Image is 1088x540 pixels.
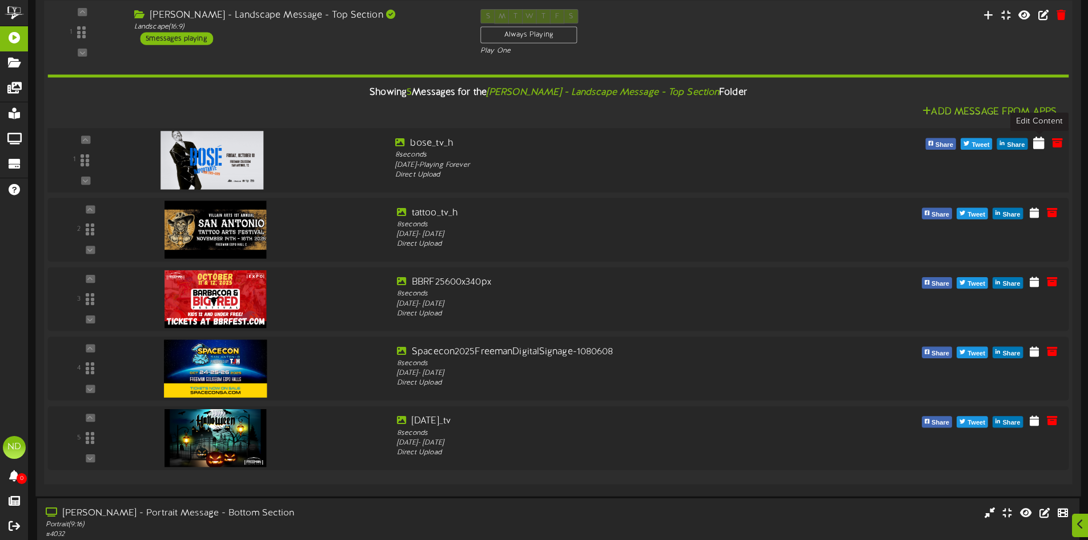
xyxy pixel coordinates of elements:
[957,347,988,358] button: Tweet
[39,81,1077,105] div: Showing Messages for the Folder
[134,9,463,22] div: [PERSON_NAME] - Landscape Message - Top Section
[922,277,952,289] button: Share
[164,201,266,258] img: 06f05275-1200-4c3c-a16a-7de27ede4f9f.jpg
[1000,209,1022,221] span: Share
[397,206,805,219] div: tattoo_tv_h
[397,378,805,388] div: Direct Upload
[480,26,577,43] div: Always Playing
[965,209,987,221] span: Tweet
[929,347,952,360] span: Share
[961,138,992,150] button: Tweet
[993,416,1023,427] button: Share
[929,417,952,429] span: Share
[407,87,412,98] span: 5
[925,138,956,150] button: Share
[993,347,1023,358] button: Share
[397,239,805,249] div: Direct Upload
[922,208,952,219] button: Share
[3,436,26,459] div: ND
[397,438,805,447] div: [DATE] - [DATE]
[965,347,987,360] span: Tweet
[487,87,719,98] i: [PERSON_NAME] - Landscape Message - Top Section
[397,289,805,299] div: 8 seconds
[46,520,463,530] div: Portrait ( 9:16 )
[46,530,463,539] div: # 4032
[922,347,952,358] button: Share
[395,160,808,170] div: [DATE] - Playing Forever
[164,409,266,467] img: bb746190-dde5-44c4-95ce-862f018759d3.jpg
[164,270,267,328] img: 27f0c29b-bc81-44e0-ad8d-326e3b8313a9.png
[397,276,805,289] div: BBRF25600x340px
[397,359,805,369] div: 8 seconds
[929,209,952,221] span: Share
[397,219,805,229] div: 8 seconds
[397,230,805,239] div: [DATE] - [DATE]
[957,208,988,219] button: Tweet
[164,339,267,397] img: 5b3deb13-a117-4759-9fbf-6dd34efcd995.jpg
[919,105,1060,119] button: Add Message From Apps
[397,299,805,309] div: [DATE] - [DATE]
[957,277,988,289] button: Tweet
[929,278,952,290] span: Share
[397,369,805,378] div: [DATE] - [DATE]
[997,138,1028,150] button: Share
[922,416,952,427] button: Share
[395,150,808,161] div: 8 seconds
[965,278,987,290] span: Tweet
[160,131,263,189] img: 0ecc543e-aded-4d9d-8be0-086299e9bfcd.jpg
[397,415,805,428] div: [DATE]_tv
[134,22,463,32] div: Landscape ( 16:9 )
[993,277,1023,289] button: Share
[993,208,1023,219] button: Share
[965,417,987,429] span: Tweet
[397,428,805,438] div: 8 seconds
[969,139,991,151] span: Tweet
[140,32,213,45] div: 5 messages playing
[397,345,805,358] div: Spacecon2025FreemanDigitalSignage-1080608
[957,416,988,427] button: Tweet
[480,46,722,56] div: Play One
[933,139,955,151] span: Share
[1005,139,1027,151] span: Share
[395,170,808,181] div: Direct Upload
[397,309,805,319] div: Direct Upload
[46,507,463,520] div: [PERSON_NAME] - Portrait Message - Bottom Section
[17,473,27,484] span: 0
[397,448,805,458] div: Direct Upload
[1000,417,1022,429] span: Share
[1000,278,1022,290] span: Share
[395,137,808,150] div: bose_tv_h
[1000,347,1022,360] span: Share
